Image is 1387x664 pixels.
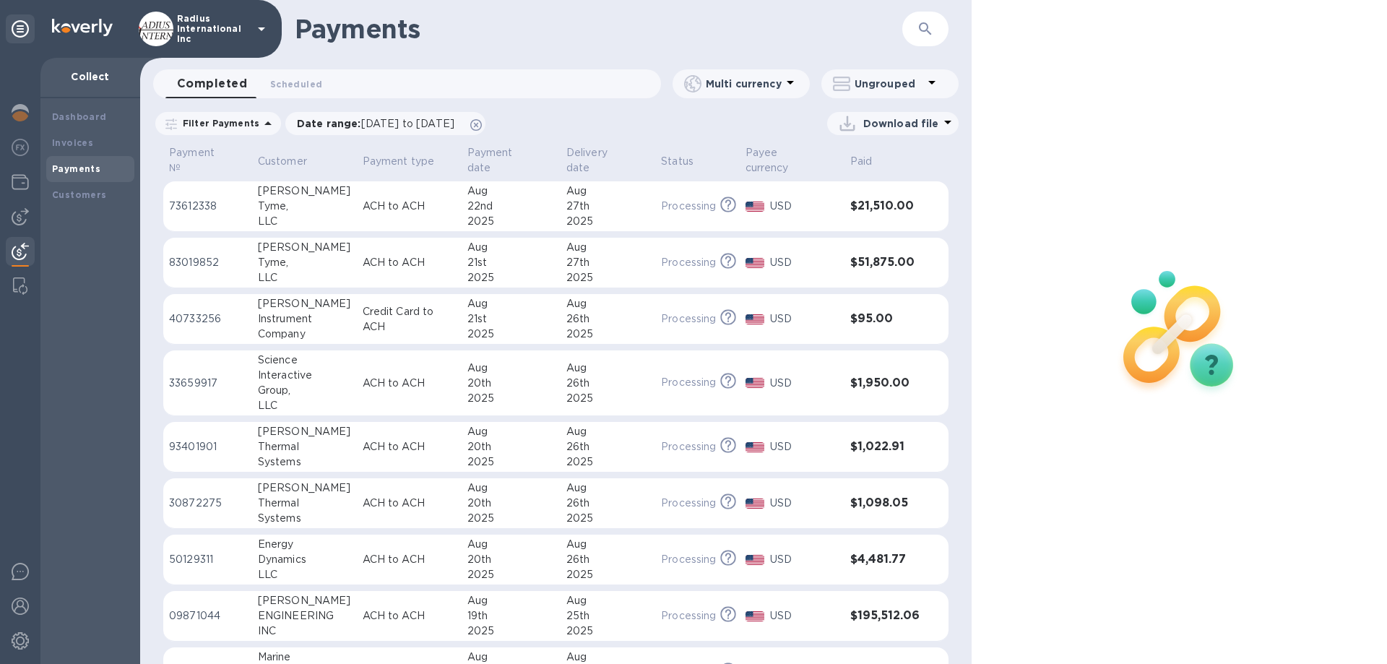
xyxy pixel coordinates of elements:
[706,77,782,91] p: Multi currency
[467,184,555,199] div: Aug
[363,552,456,567] p: ACH to ACH
[566,145,631,176] p: Delivery date
[850,312,920,326] h3: $95.00
[566,361,649,376] div: Aug
[169,145,246,176] span: Payment №
[746,145,820,176] p: Payee currency
[746,442,765,452] img: USD
[169,199,246,214] p: 73612338
[169,552,246,567] p: 50129311
[467,593,555,608] div: Aug
[746,499,765,509] img: USD
[467,214,555,229] div: 2025
[661,311,716,327] p: Processing
[363,376,456,391] p: ACH to ACH
[258,552,351,567] div: Dynamics
[258,311,351,327] div: Instrument
[177,117,259,129] p: Filter Payments
[566,184,649,199] div: Aug
[850,440,920,454] h3: $1,022.91
[467,361,555,376] div: Aug
[566,391,649,406] div: 2025
[467,552,555,567] div: 20th
[850,553,920,566] h3: $4,481.77
[258,240,351,255] div: [PERSON_NAME]
[258,383,351,398] div: Group,
[467,296,555,311] div: Aug
[177,14,249,44] p: Radius International Inc
[467,240,555,255] div: Aug
[467,567,555,582] div: 2025
[850,609,920,623] h3: $195,512.06
[258,398,351,413] div: LLC
[770,376,839,391] p: USD
[746,314,765,324] img: USD
[258,608,351,624] div: ENGINEERING
[566,296,649,311] div: Aug
[467,537,555,552] div: Aug
[661,496,716,511] p: Processing
[566,552,649,567] div: 26th
[566,327,649,342] div: 2025
[661,154,693,169] p: Status
[258,270,351,285] div: LLC
[258,624,351,639] div: INC
[169,145,228,176] p: Payment №
[850,199,920,213] h3: $21,510.00
[467,439,555,454] div: 20th
[169,255,246,270] p: 83019852
[467,145,555,176] span: Payment date
[566,593,649,608] div: Aug
[467,496,555,511] div: 20th
[467,376,555,391] div: 20th
[661,552,716,567] p: Processing
[566,376,649,391] div: 26th
[363,154,454,169] span: Payment type
[746,378,765,388] img: USD
[467,480,555,496] div: Aug
[566,480,649,496] div: Aug
[258,567,351,582] div: LLC
[258,184,351,199] div: [PERSON_NAME]
[52,19,113,36] img: Logo
[258,511,351,526] div: Systems
[855,77,923,91] p: Ungrouped
[52,111,107,122] b: Dashboard
[467,311,555,327] div: 21st
[467,270,555,285] div: 2025
[258,537,351,552] div: Energy
[52,69,129,84] p: Collect
[770,552,839,567] p: USD
[770,496,839,511] p: USD
[363,154,435,169] p: Payment type
[746,258,765,268] img: USD
[661,375,716,390] p: Processing
[566,608,649,624] div: 25th
[770,439,839,454] p: USD
[850,376,920,390] h3: $1,950.00
[661,608,716,624] p: Processing
[566,199,649,214] div: 27th
[467,454,555,470] div: 2025
[661,199,716,214] p: Processing
[12,139,29,156] img: Foreign exchange
[467,511,555,526] div: 2025
[467,424,555,439] div: Aug
[169,608,246,624] p: 09871044
[863,116,939,131] p: Download file
[746,202,765,212] img: USD
[52,189,107,200] b: Customers
[566,567,649,582] div: 2025
[467,327,555,342] div: 2025
[566,439,649,454] div: 26th
[258,454,351,470] div: Systems
[258,154,326,169] span: Customer
[258,593,351,608] div: [PERSON_NAME]
[850,154,873,169] p: Paid
[258,480,351,496] div: [PERSON_NAME]
[566,240,649,255] div: Aug
[850,496,920,510] h3: $1,098.05
[566,424,649,439] div: Aug
[270,77,322,92] span: Scheduled
[566,270,649,285] div: 2025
